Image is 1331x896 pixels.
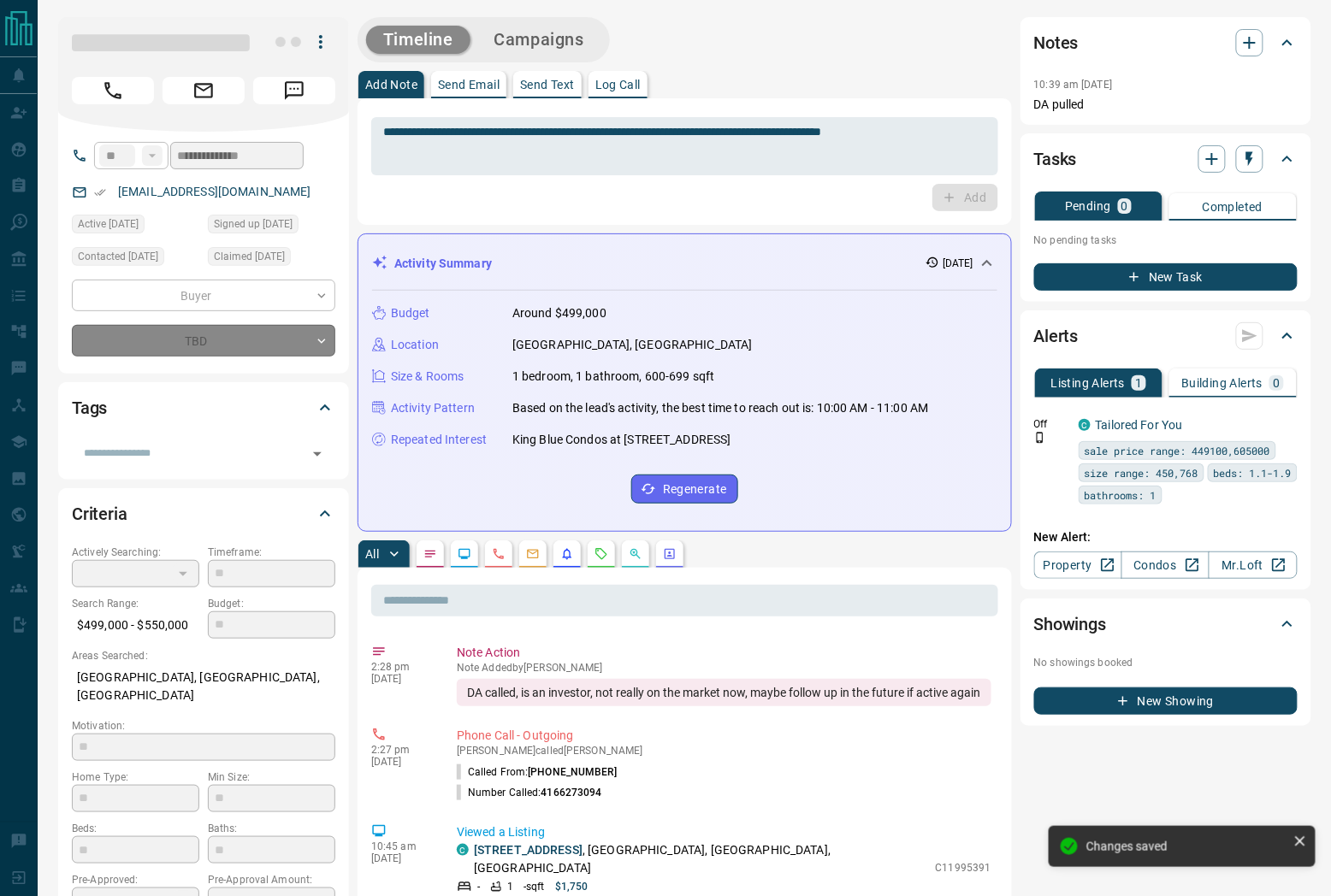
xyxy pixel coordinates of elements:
p: Note Action [457,644,991,662]
span: [PHONE_NUMBER] [528,766,617,778]
p: Pre-Approved: [72,872,199,887]
p: Completed [1203,201,1263,213]
svg: Lead Browsing Activity [458,547,471,561]
svg: Requests [595,547,608,561]
h2: Alerts [1034,322,1079,350]
p: Location [391,336,439,354]
p: Called From: [457,764,617,780]
button: New Showing [1034,687,1298,715]
p: [DATE] [943,256,973,271]
p: Phone Call - Outgoing [457,727,991,745]
p: Off [1034,416,1068,432]
p: Repeated Interest [391,431,487,449]
a: Mr.Loft [1209,551,1297,579]
div: Sat Oct 11 2025 [72,247,199,271]
a: Condos [1121,551,1210,579]
span: Call [72,77,154,104]
div: condos.ca [1079,419,1091,431]
h2: Showings [1034,610,1107,638]
p: $1,750 [555,879,589,894]
a: Tailored For You [1096,418,1183,432]
span: sale price range: 449100,605000 [1085,442,1270,459]
p: 10:45 am [371,840,431,852]
div: Changes saved [1086,840,1287,853]
p: All [365,548,379,560]
button: Campaigns [477,26,601,54]
div: Sat Oct 11 2025 [208,215,335,239]
p: Min Size: [208,769,335,785]
a: [EMAIL_ADDRESS][DOMAIN_NAME] [118,185,311,198]
div: Alerts [1034,315,1298,357]
p: Search Range: [72,596,199,611]
button: Regenerate [631,475,738,504]
span: Contacted [DATE] [78,248,158,265]
div: Buyer [72,280,335,311]
p: Actively Searching: [72,545,199,560]
span: Active [DATE] [78,215,139,233]
p: Note Added by [PERSON_NAME] [457,662,991,674]
p: $499,000 - $550,000 [72,611,199,640]
a: Property [1034,551,1122,579]
p: 2:27 pm [371,744,431,756]
svg: Calls [492,547,506,561]
button: Open [305,442,329,466]
p: Timeframe: [208,545,335,560]
span: Signed up [DATE] [214,215,293,233]
p: Motivation: [72,718,335,734]
div: Criteria [72,493,335,534]
p: King Blue Condos at [STREET_ADDRESS] [512,431,731,449]
h2: Tasks [1034,145,1077,173]
div: Tags [72,387,335,428]
svg: Push Notification Only [1034,432,1046,444]
svg: Agent Actions [663,547,677,561]
p: No showings booked [1034,655,1298,670]
p: Areas Searched: [72,648,335,663]
p: Around $499,000 [512,304,606,322]
a: [STREET_ADDRESS] [474,843,583,857]
h2: Notes [1034,29,1079,56]
p: [DATE] [371,852,431,864]
p: Building Alerts [1181,377,1263,389]
p: Activity Summary [394,255,492,273]
svg: Emails [526,547,540,561]
span: bathrooms: 1 [1085,486,1156,504]
p: 10:39 am [DATE] [1034,79,1113,91]
p: 2:28 pm [371,661,431,673]
p: - [477,879,480,894]
div: Activity Summary[DATE] [372,248,997,280]
div: Sat Oct 11 2025 [72,215,199,239]
span: size range: 450,768 [1085,464,1198,481]
div: condos.ca [457,844,469,856]
p: Budget: [208,596,335,611]
p: 1 bedroom, 1 bathroom, 600-699 sqft [512,368,715,386]
p: [PERSON_NAME] called [PERSON_NAME] [457,745,991,757]
p: Based on the lead's activity, the best time to reach out is: 10:00 AM - 11:00 AM [512,399,929,417]
p: Add Note [365,79,417,91]
p: DA pulled [1034,96,1298,114]
span: Email [163,77,245,104]
p: Activity Pattern [391,399,475,417]
svg: Email Verified [94,186,106,198]
svg: Listing Alerts [560,547,574,561]
button: New Task [1034,263,1298,291]
span: beds: 1.1-1.9 [1214,464,1292,481]
h2: Criteria [72,500,127,528]
p: Beds: [72,821,199,836]
div: Sat Oct 11 2025 [208,247,335,271]
div: Showings [1034,604,1298,645]
p: Send Email [438,79,500,91]
p: [DATE] [371,673,431,685]
span: Message [253,77,335,104]
p: [GEOGRAPHIC_DATA], [GEOGRAPHIC_DATA] [512,336,753,354]
p: Baths: [208,821,335,836]
p: Home Type: [72,769,199,785]
p: Listing Alerts [1051,377,1126,389]
p: New Alert: [1034,528,1298,546]
div: Tasks [1034,139,1298,180]
p: 0 [1273,377,1280,389]
div: DA called, is an investor, not really on the market now, maybe follow up in the future if active ... [457,679,991,706]
svg: Notes [423,547,437,561]
p: [DATE] [371,756,431,768]
p: 0 [1121,200,1128,212]
p: [GEOGRAPHIC_DATA], [GEOGRAPHIC_DATA], [GEOGRAPHIC_DATA] [72,663,335,710]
